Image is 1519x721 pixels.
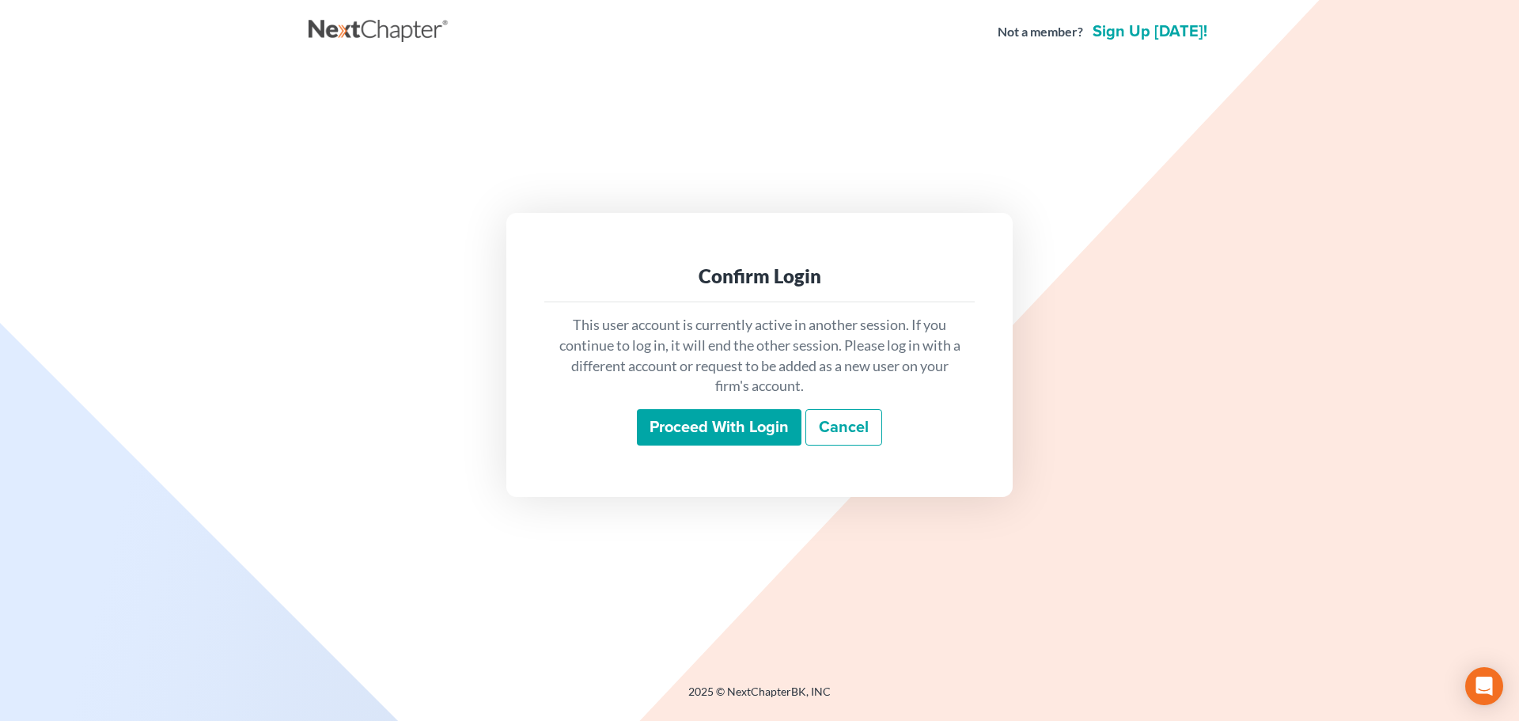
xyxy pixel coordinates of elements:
[1089,24,1210,40] a: Sign up [DATE]!
[557,315,962,397] p: This user account is currently active in another session. If you continue to log in, it will end ...
[998,23,1083,41] strong: Not a member?
[805,409,882,446] a: Cancel
[637,409,801,446] input: Proceed with login
[309,684,1210,712] div: 2025 © NextChapterBK, INC
[557,264,962,289] div: Confirm Login
[1465,667,1503,705] div: Open Intercom Messenger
